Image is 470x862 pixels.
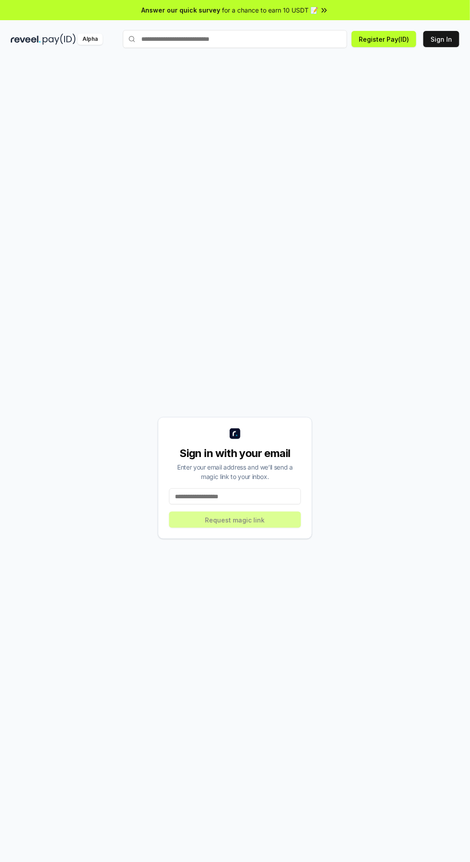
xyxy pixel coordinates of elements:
img: reveel_dark [11,34,41,45]
div: Alpha [78,34,103,45]
img: pay_id [43,34,76,45]
button: Sign In [423,31,459,47]
button: Register Pay(ID) [352,31,416,47]
span: for a chance to earn 10 USDT 📝 [222,5,318,15]
div: Sign in with your email [169,446,301,461]
div: Enter your email address and we’ll send a magic link to your inbox. [169,462,301,481]
img: logo_small [230,428,240,439]
span: Answer our quick survey [141,5,220,15]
